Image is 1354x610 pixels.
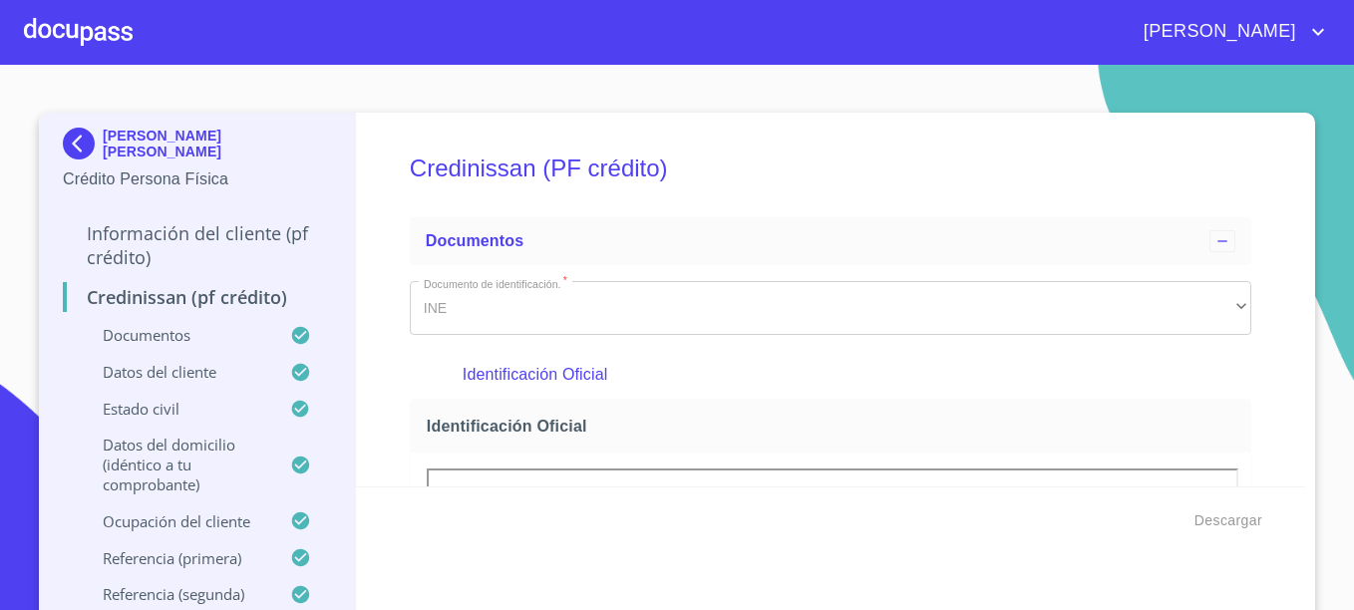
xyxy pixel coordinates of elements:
p: Identificación Oficial [463,363,1198,387]
p: Referencia (primera) [63,548,290,568]
p: Información del cliente (PF crédito) [63,221,331,269]
p: Datos del domicilio (idéntico a tu comprobante) [63,435,290,494]
span: Documentos [426,232,523,249]
p: Estado civil [63,399,290,419]
h5: Credinissan (PF crédito) [410,128,1251,209]
p: Ocupación del Cliente [63,511,290,531]
span: [PERSON_NAME] [1129,16,1306,48]
button: account of current user [1129,16,1330,48]
p: Documentos [63,325,290,345]
img: Docupass spot blue [63,128,103,159]
p: Credinissan (PF crédito) [63,285,331,309]
p: Datos del cliente [63,362,290,382]
div: Documentos [410,217,1251,265]
button: Descargar [1186,502,1270,539]
div: INE [410,281,1251,335]
p: [PERSON_NAME] [PERSON_NAME] [103,128,331,159]
span: Identificación Oficial [427,416,1242,437]
span: Descargar [1194,508,1262,533]
div: [PERSON_NAME] [PERSON_NAME] [63,128,331,167]
p: Referencia (segunda) [63,584,290,604]
p: Crédito Persona Física [63,167,331,191]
